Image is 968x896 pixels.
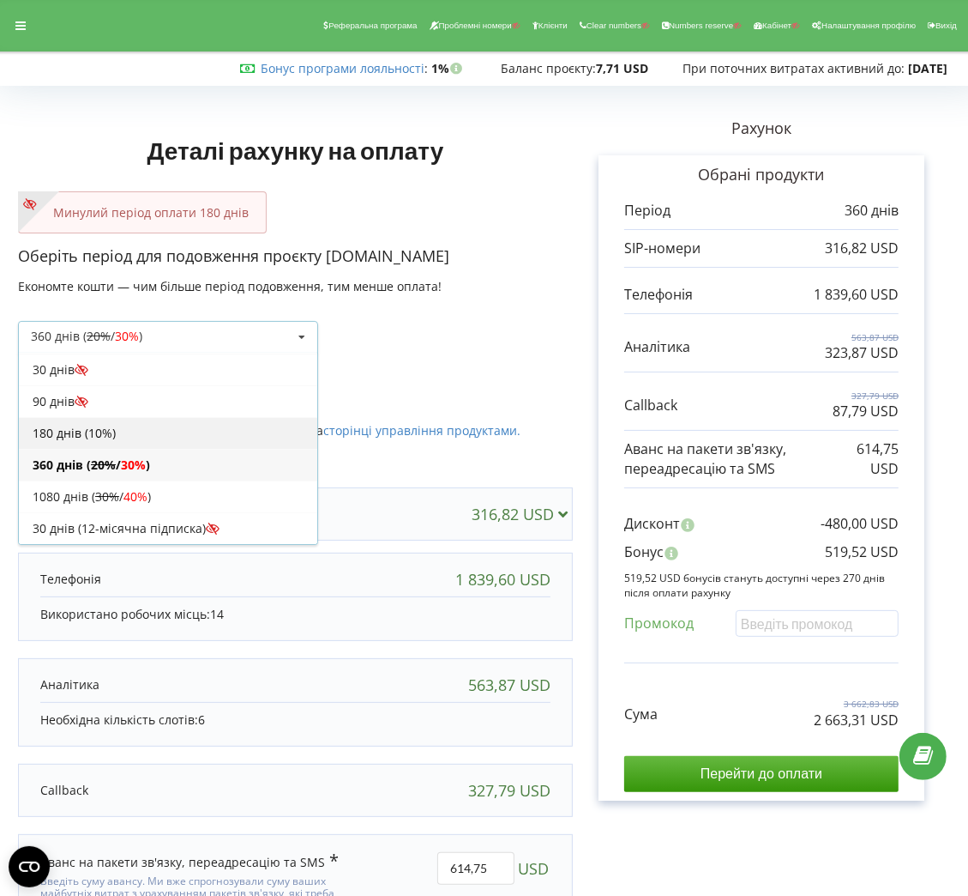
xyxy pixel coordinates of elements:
p: Оберіть період для подовження проєкту [DOMAIN_NAME] [18,245,573,268]
s: 30% [95,488,119,505]
span: 40% [123,488,147,505]
span: 30% [121,457,146,473]
p: 316,82 USD [825,239,899,258]
span: 14 [210,606,224,622]
span: Баланс проєкту: [501,60,596,76]
p: 519,52 USD бонусів стануть доступні через 270 днів після оплати рахунку [624,571,899,600]
p: 614,75 USD [847,439,899,479]
span: : [261,60,428,76]
p: 360 днів [845,201,899,221]
div: 327,79 USD [468,782,550,799]
p: Аналітика [624,337,690,357]
p: Callback [40,782,88,799]
button: Open CMP widget [9,846,50,887]
div: 90 днів [19,385,317,417]
h1: Деталі рахунку на оплату [18,109,573,191]
p: Бонус [624,542,664,562]
p: Телефонія [40,571,101,588]
input: Введіть промокод [736,610,899,637]
p: Сума [624,705,658,724]
span: Проблемні номери [439,21,512,30]
div: 180 днів (10%) [19,417,317,449]
strong: 7,71 USD [596,60,648,76]
input: Перейти до оплати [624,756,899,792]
p: Аналітика [40,676,99,693]
span: Кабінет [762,21,791,30]
p: Обрані продукти [624,164,899,186]
p: 519,52 USD [825,542,899,562]
p: -480,00 USD [821,514,899,534]
span: Clear numbers [586,21,641,30]
p: 327,79 USD [833,390,899,402]
p: SIP-номери [624,239,700,258]
div: 360 днів ( / ) [31,330,142,342]
p: 323,87 USD [825,343,899,363]
p: Використано робочих місць: [40,606,550,623]
span: Клієнти [538,21,568,30]
div: 563,87 USD [468,676,550,693]
p: 1 839,60 USD [814,285,899,305]
span: 6 [198,711,205,728]
a: Бонус програми лояльності [261,60,424,76]
p: Промокод [624,614,694,633]
s: 20% [87,328,111,344]
s: 20% [91,457,116,473]
p: Аванс на пакети зв'язку, переадресацію та SMS [624,439,847,479]
p: Телефонія [624,285,693,305]
strong: 1% [431,60,466,76]
span: 30% [115,328,139,344]
p: Callback [624,396,677,415]
p: Рахунок [573,118,950,140]
p: Необхідна кількість слотів: [40,711,550,729]
span: Реферальна програма [328,21,417,30]
p: 87,79 USD [833,402,899,421]
strong: [DATE] [908,60,947,76]
p: 2 663,31 USD [814,711,899,730]
div: 316,82 USD [472,506,575,523]
span: Numbers reserve [669,21,733,30]
div: 1080 днів ( / ) [19,481,317,512]
p: Дисконт [624,514,680,534]
div: 30 днів (12-місячна підписка) [19,512,317,544]
div: 360 днів ( / ) [19,449,317,481]
p: Минулий період оплати 180 днів [36,204,249,221]
div: 30 днів [19,354,317,385]
span: При поточних витратах активний до: [682,60,905,76]
span: Налаштування профілю [821,21,916,30]
a: сторінці управління продуктами. [323,422,520,439]
p: 563,87 USD [825,331,899,343]
span: USD [518,852,549,885]
div: Аванс на пакети зв'язку, переадресацію та SMS [40,852,339,871]
span: Економте кошти — чим більше період подовження, тим менше оплата! [18,278,442,294]
p: Період [624,201,670,221]
span: Вихід [935,21,957,30]
p: 3 662,83 USD [814,698,899,710]
div: 1 839,60 USD [455,571,550,588]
